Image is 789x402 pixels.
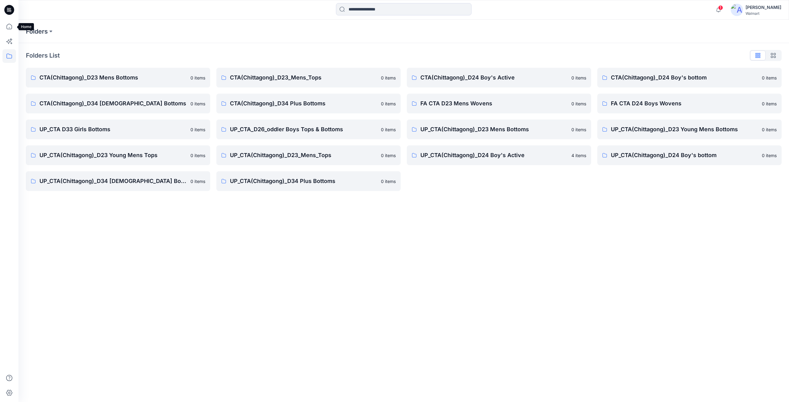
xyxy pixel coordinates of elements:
[39,151,187,160] p: UP_CTA(Chittagong)_D23 Young Mens Tops
[597,120,782,139] a: UP_CTA(Chittagong)_D23 Young Mens Bottoms0 items
[762,75,777,81] p: 0 items
[381,100,396,107] p: 0 items
[746,4,781,11] div: [PERSON_NAME]
[216,120,401,139] a: UP_CTA_D26_oddler Boys Tops & Bottoms0 items
[230,99,377,108] p: CTA(Chittagong)_D34 Plus Bottoms
[190,152,205,159] p: 0 items
[746,11,781,16] div: Walmart
[216,145,401,165] a: UP_CTA(Chittagong)_D23_Mens_Tops0 items
[26,68,210,87] a: CTA(Chittagong)_D23 Mens Bottoms0 items
[190,126,205,133] p: 0 items
[597,145,782,165] a: UP_CTA(Chittagong)_D24 Boy's bottom0 items
[407,120,591,139] a: UP_CTA(Chittagong)_D23 Mens Bottoms0 items
[407,145,591,165] a: UP_CTA(Chittagong)_D24 Boy's Active4 items
[731,4,743,16] img: avatar
[190,75,205,81] p: 0 items
[381,126,396,133] p: 0 items
[571,75,586,81] p: 0 items
[597,68,782,87] a: CTA(Chittagong)_D24 Boy's bottom0 items
[216,171,401,191] a: UP_CTA(Chittagong)_D34 Plus Bottoms0 items
[611,151,758,160] p: UP_CTA(Chittagong)_D24 Boy's bottom
[420,125,568,134] p: UP_CTA(Chittagong)_D23 Mens Bottoms
[420,73,568,82] p: CTA(Chittagong)_D24 Boy's Active
[611,125,758,134] p: UP_CTA(Chittagong)_D23 Young Mens Bottoms
[611,99,758,108] p: FA CTA D24 Boys Wovens
[39,99,187,108] p: CTA(Chittagong)_D34 [DEMOGRAPHIC_DATA] Bottoms
[26,145,210,165] a: UP_CTA(Chittagong)_D23 Young Mens Tops0 items
[381,178,396,185] p: 0 items
[420,151,568,160] p: UP_CTA(Chittagong)_D24 Boy's Active
[230,73,377,82] p: CTA(Chittagong)_D23_Mens_Tops
[26,94,210,113] a: CTA(Chittagong)_D34 [DEMOGRAPHIC_DATA] Bottoms0 items
[407,68,591,87] a: CTA(Chittagong)_D24 Boy's Active0 items
[381,75,396,81] p: 0 items
[762,152,777,159] p: 0 items
[39,177,187,185] p: UP_CTA(Chittagong)_D34 [DEMOGRAPHIC_DATA] Bottoms
[216,94,401,113] a: CTA(Chittagong)_D34 Plus Bottoms0 items
[190,178,205,185] p: 0 items
[230,177,377,185] p: UP_CTA(Chittagong)_D34 Plus Bottoms
[407,94,591,113] a: FA CTA D23 Mens Wovens0 items
[26,120,210,139] a: UP_CTA D33 Girls Bottoms0 items
[230,125,377,134] p: UP_CTA_D26_oddler Boys Tops & Bottoms
[762,126,777,133] p: 0 items
[190,100,205,107] p: 0 items
[571,152,586,159] p: 4 items
[26,27,48,36] a: Folders
[571,126,586,133] p: 0 items
[39,73,187,82] p: CTA(Chittagong)_D23 Mens Bottoms
[611,73,758,82] p: CTA(Chittagong)_D24 Boy's bottom
[39,125,187,134] p: UP_CTA D33 Girls Bottoms
[26,51,60,60] p: Folders List
[230,151,377,160] p: UP_CTA(Chittagong)_D23_Mens_Tops
[381,152,396,159] p: 0 items
[216,68,401,87] a: CTA(Chittagong)_D23_Mens_Tops0 items
[26,171,210,191] a: UP_CTA(Chittagong)_D34 [DEMOGRAPHIC_DATA] Bottoms0 items
[762,100,777,107] p: 0 items
[597,94,782,113] a: FA CTA D24 Boys Wovens0 items
[718,5,723,10] span: 1
[571,100,586,107] p: 0 items
[420,99,568,108] p: FA CTA D23 Mens Wovens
